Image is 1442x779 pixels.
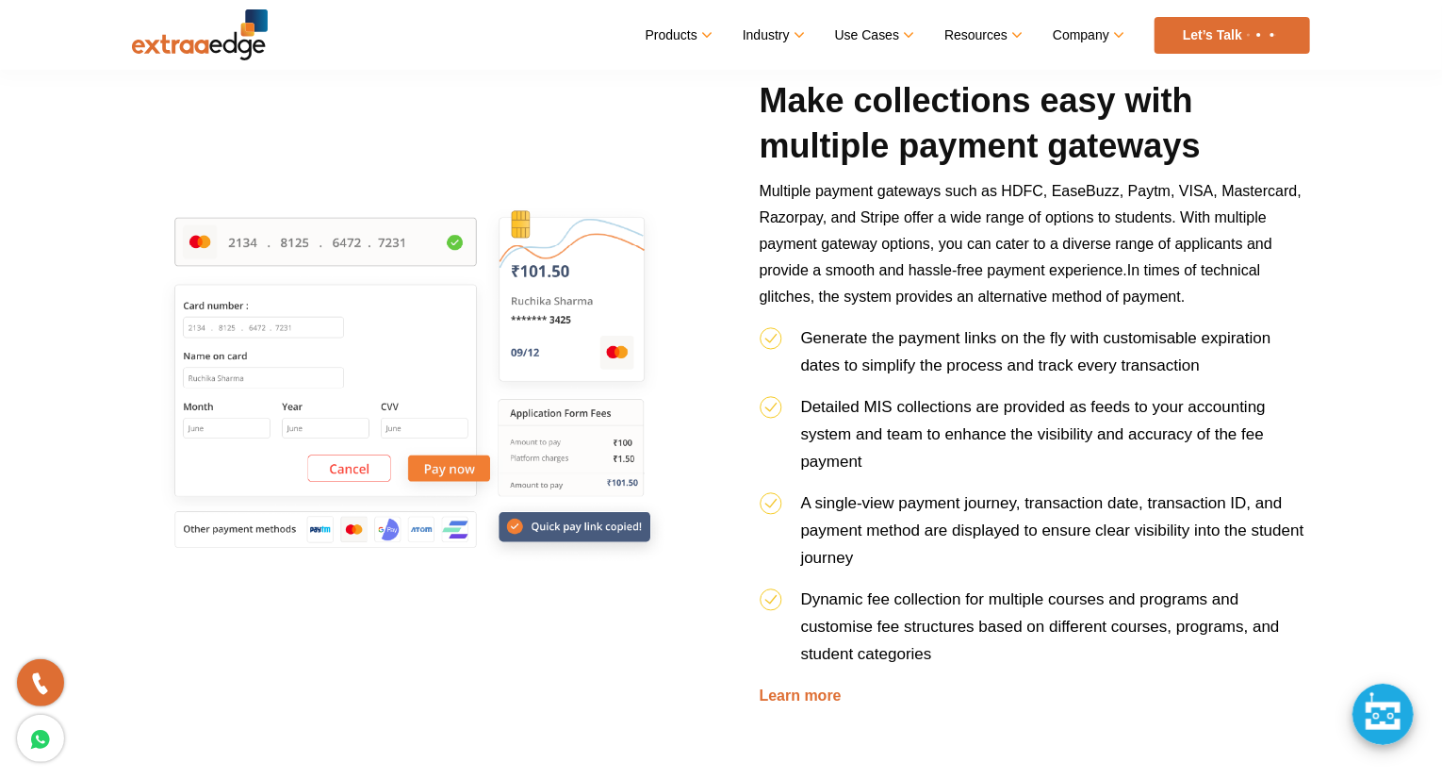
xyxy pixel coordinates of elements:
[646,22,710,49] a: Products
[132,78,707,654] img: make-collections-easy-with-multiple-payment-gateway
[801,494,1304,567] span: A single-view payment journey, transaction date, transaction ID, and payment method are displayed...
[1352,684,1414,745] div: Chat
[1155,17,1310,54] a: Let’s Talk
[801,329,1271,374] span: Generate the payment links on the fly with customisable expiration dates to simplify the process ...
[801,590,1280,663] span: Dynamic fee collection for multiple courses and programs and customise fee structures based on di...
[801,398,1266,471] span: Detailed MIS collections are provided as feeds to your accounting system and team to enhance the ...
[760,183,1302,278] span: Multiple payment gateways such as HDFC, EaseBuzz, Paytm, VISA, Mastercard, Razorpay, and Stripe o...
[835,22,911,49] a: Use Cases
[743,22,802,49] a: Industry
[760,78,1310,178] h2: Make collections easy with multiple payment gateways
[944,22,1020,49] a: Resources
[1053,22,1122,49] a: Company
[760,688,842,704] a: Learn more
